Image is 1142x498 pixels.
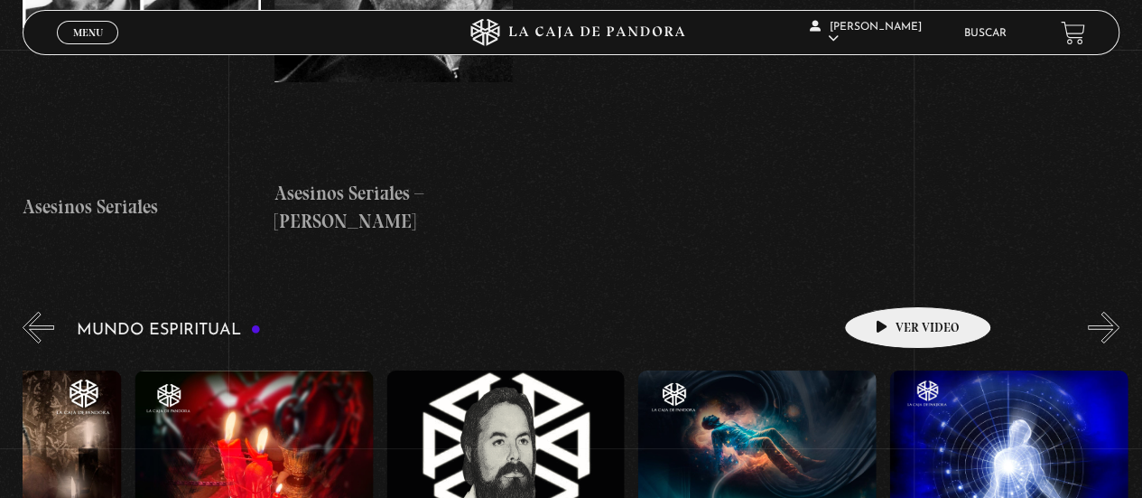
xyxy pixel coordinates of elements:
span: [PERSON_NAME] [810,22,922,44]
h3: Mundo Espiritual [77,322,261,339]
button: Previous [23,312,54,343]
span: Menu [73,27,103,38]
button: Next [1088,312,1119,343]
a: Buscar [964,28,1007,39]
h4: Asesinos Seriales – [PERSON_NAME] [274,179,513,236]
span: Cerrar [67,42,109,55]
a: View your shopping cart [1061,21,1085,45]
h4: Asesinos Seriales [23,193,261,221]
